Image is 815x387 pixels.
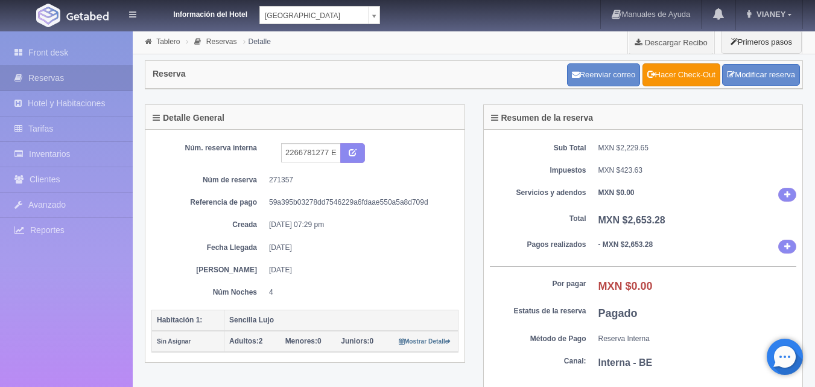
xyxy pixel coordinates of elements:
[341,337,373,345] span: 0
[240,36,274,47] li: Detalle
[490,143,586,153] dt: Sub Total
[157,338,191,345] small: Sin Asignar
[598,240,653,249] b: - MXN $2,653.28
[259,6,380,24] a: [GEOGRAPHIC_DATA]
[628,30,714,54] a: Descargar Recibo
[160,243,257,253] dt: Fecha Llegada
[721,30,802,54] button: Primeros pasos
[490,334,586,344] dt: Método de Pago
[206,37,237,46] a: Reservas
[160,143,257,153] dt: Núm. reserva interna
[153,69,186,78] h4: Reserva
[156,37,180,46] a: Tablero
[598,280,653,292] b: MXN $0.00
[753,10,785,19] span: VIANEY
[265,7,364,25] span: [GEOGRAPHIC_DATA]
[490,356,586,366] dt: Canal:
[490,306,586,316] dt: Estatus de la reserva
[160,265,257,275] dt: [PERSON_NAME]
[598,334,797,344] dd: Reserva Interna
[160,287,257,298] dt: Núm Noches
[490,188,586,198] dt: Servicios y adendos
[490,279,586,289] dt: Por pagar
[491,114,594,123] h4: Resumen de la reserva
[66,11,109,21] img: Getabed
[722,64,800,86] a: Modificar reserva
[269,197,449,208] dd: 59a395b03278dd7546229a6fdaae550a5a8d709d
[567,63,641,86] button: Reenviar correo
[285,337,322,345] span: 0
[399,337,451,345] a: Mostrar Detalle
[285,337,317,345] strong: Menores:
[598,215,665,225] b: MXN $2,653.28
[229,337,259,345] strong: Adultos:
[490,165,586,176] dt: Impuestos
[598,165,797,176] dd: MXN $423.63
[229,337,262,345] span: 2
[598,357,653,368] b: Interna - BE
[151,6,247,20] dt: Información del Hotel
[160,220,257,230] dt: Creada
[157,316,202,324] b: Habitación 1:
[269,175,449,185] dd: 271357
[399,338,451,345] small: Mostrar Detalle
[269,287,449,298] dd: 4
[36,4,60,27] img: Getabed
[598,143,797,153] dd: MXN $2,229.65
[153,114,224,123] h4: Detalle General
[598,307,638,319] b: Pagado
[160,175,257,185] dt: Núm de reserva
[269,265,449,275] dd: [DATE]
[160,197,257,208] dt: Referencia de pago
[341,337,369,345] strong: Juniors:
[642,63,720,86] a: Hacer Check-Out
[269,243,449,253] dd: [DATE]
[598,188,635,197] b: MXN $0.00
[224,310,458,331] th: Sencilla Lujo
[490,240,586,250] dt: Pagos realizados
[490,214,586,224] dt: Total
[269,220,449,230] dd: [DATE] 07:29 pm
